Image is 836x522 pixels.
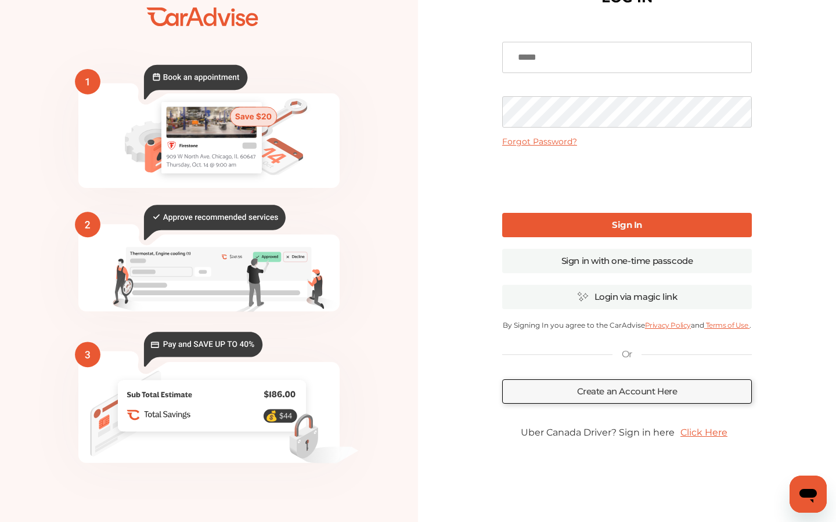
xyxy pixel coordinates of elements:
[521,427,675,438] span: Uber Canada Driver? Sign in here
[645,321,691,329] a: Privacy Policy
[502,321,752,329] p: By Signing In you agree to the CarAdvise and .
[790,476,827,513] iframe: Button to launch messaging window
[502,285,752,309] a: Login via magic link
[704,321,749,329] a: Terms of Use
[539,156,715,201] iframe: reCAPTCHA
[675,421,733,444] a: Click Here
[502,249,752,273] a: Sign in with one-time passcode
[502,136,577,147] a: Forgot Password?
[622,348,632,361] p: Or
[612,219,642,230] b: Sign In
[502,213,752,237] a: Sign In
[577,291,589,302] img: magic_icon.32c66aac.svg
[502,379,752,404] a: Create an Account Here
[265,410,278,422] text: 💰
